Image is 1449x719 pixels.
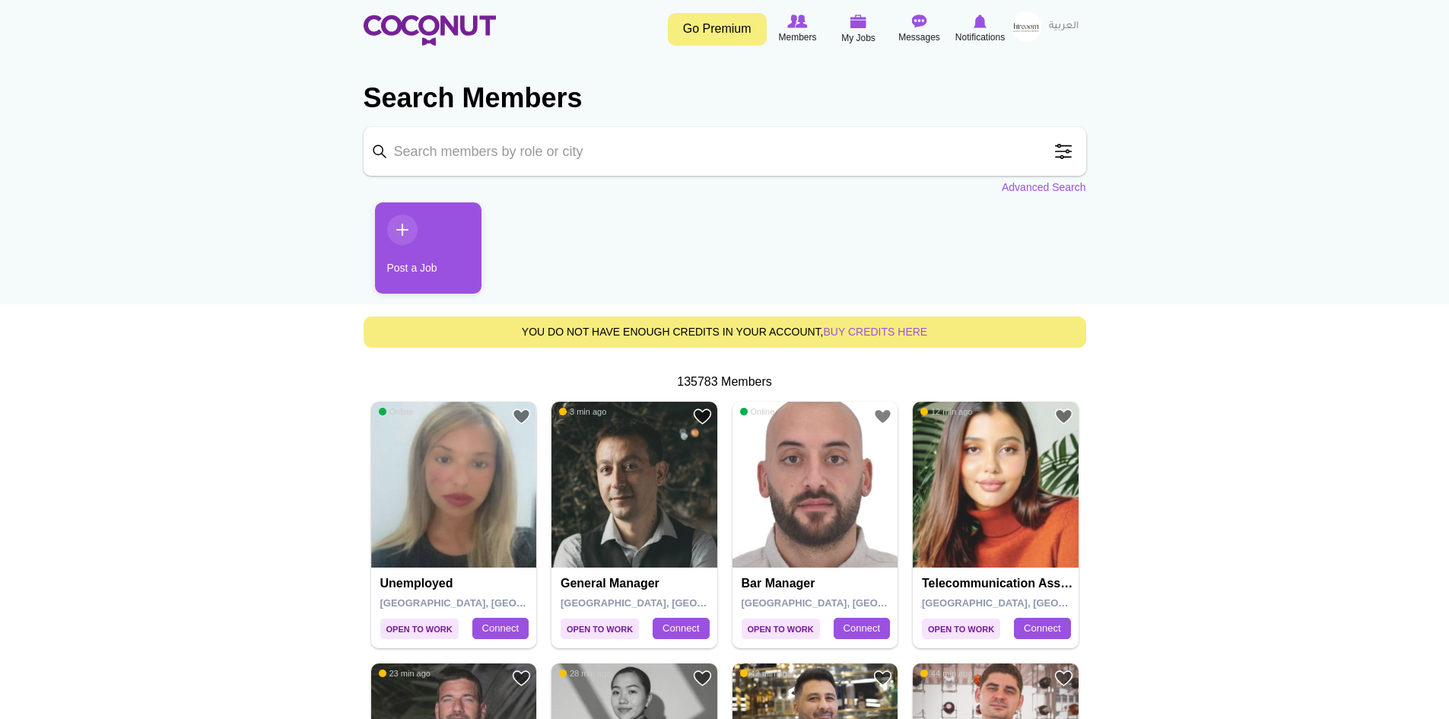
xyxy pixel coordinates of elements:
li: 1 / 1 [364,202,470,305]
a: Messages Messages [889,11,950,46]
a: Advanced Search [1002,180,1086,195]
h4: General Manager [561,577,712,590]
span: 42 min ago [740,668,792,679]
span: Messages [898,30,940,45]
img: Messages [912,14,927,28]
span: 12 min ago [920,406,972,417]
span: 44 min ago [920,668,972,679]
span: Open to Work [380,619,459,639]
span: 28 min ago [559,668,611,679]
img: Browse Members [787,14,807,28]
a: Add to Favourites [873,669,892,688]
span: [GEOGRAPHIC_DATA], [GEOGRAPHIC_DATA] [380,597,597,609]
a: العربية [1041,11,1086,42]
span: Online [379,406,414,417]
span: Members [778,30,816,45]
span: Open to Work [922,619,1000,639]
h5: You do not have enough credits in your account, [376,326,1074,338]
span: Notifications [955,30,1005,45]
a: Add to Favourites [693,407,712,426]
span: [GEOGRAPHIC_DATA], [GEOGRAPHIC_DATA] [742,597,958,609]
h4: Telecommunication Assistant [922,577,1073,590]
img: My Jobs [850,14,867,28]
span: [GEOGRAPHIC_DATA], [GEOGRAPHIC_DATA] [922,597,1139,609]
h4: Bar Manager [742,577,893,590]
a: My Jobs My Jobs [828,11,889,47]
span: [GEOGRAPHIC_DATA], [GEOGRAPHIC_DATA] [561,597,777,609]
span: My Jobs [841,30,875,46]
a: buy credits here [824,326,928,338]
div: 135783 Members [364,374,1086,391]
span: Online [740,406,775,417]
a: Notifications Notifications [950,11,1011,46]
a: Go Premium [668,13,767,46]
img: Home [364,15,496,46]
a: Add to Favourites [693,669,712,688]
a: Connect [472,618,529,639]
span: Open to Work [561,619,639,639]
input: Search members by role or city [364,127,1086,176]
span: 23 min ago [379,668,431,679]
h4: Unemployed [380,577,532,590]
a: Browse Members Members [767,11,828,46]
a: Add to Favourites [512,669,531,688]
a: Post a Job [375,202,481,294]
span: 3 min ago [559,406,606,417]
a: Connect [653,618,709,639]
a: Add to Favourites [1054,407,1073,426]
span: Open to Work [742,619,820,639]
h2: Search Members [364,80,1086,116]
a: Connect [1014,618,1070,639]
a: Add to Favourites [873,407,892,426]
a: Connect [834,618,890,639]
a: Add to Favourites [1054,669,1073,688]
img: Notifications [974,14,987,28]
a: Add to Favourites [512,407,531,426]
